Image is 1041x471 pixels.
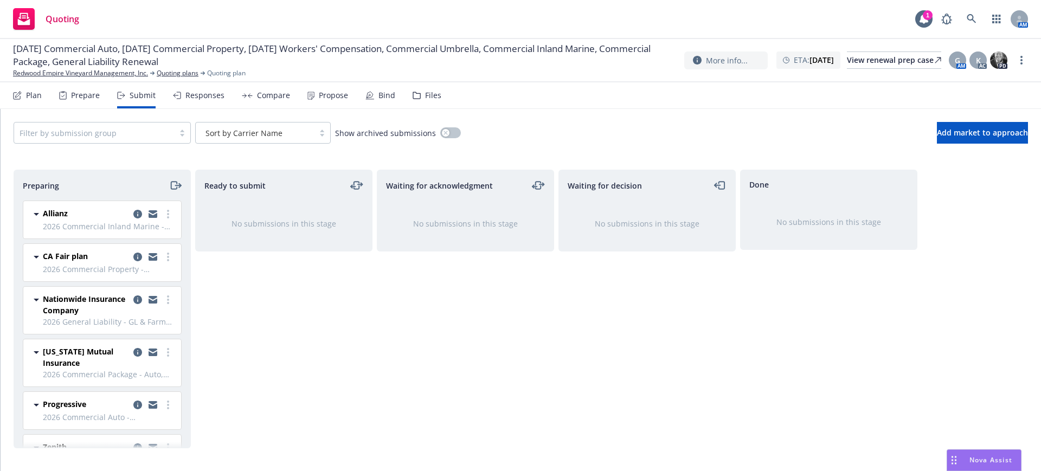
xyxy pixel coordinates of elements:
a: copy logging email [131,398,144,411]
span: Show archived submissions [335,127,436,139]
div: Drag to move [947,450,961,470]
div: Prepare [71,91,100,100]
a: more [162,208,175,221]
button: Add market to approach [937,122,1028,144]
span: Nationwide Insurance Company [43,293,129,316]
div: Files [425,91,441,100]
span: Quoting [46,15,79,23]
span: 2026 Commercial Auto - Commercial Auto Liability - Excl drivers & pt-35, pt-24 [43,411,175,423]
a: more [162,441,175,454]
a: Report a Bug [936,8,958,30]
span: G [955,55,960,66]
a: copy logging email [131,346,144,359]
a: more [162,250,175,263]
a: copy logging email [146,250,159,263]
span: Zenith ([GEOGRAPHIC_DATA]) [43,441,129,464]
a: more [162,293,175,306]
strong: [DATE] [809,55,834,65]
div: No submissions in this stage [576,218,718,229]
a: moveLeftRight [532,179,545,192]
a: moveRight [169,179,182,192]
span: Allianz [43,208,68,219]
span: Sort by Carrier Name [201,127,309,139]
div: No submissions in this stage [213,218,355,229]
button: More info... [684,51,768,69]
div: Propose [319,91,348,100]
span: Quoting plan [207,68,246,78]
a: copy logging email [146,346,159,359]
a: View renewal prep case [847,51,941,69]
a: Quoting plans [157,68,198,78]
div: No submissions in this stage [395,218,536,229]
span: [US_STATE] Mutual Insurance [43,346,129,369]
span: 2026 Commercial Property - [PERSON_NAME][GEOGRAPHIC_DATA][STREET_ADDRESS] [43,263,175,275]
a: Redwood Empire Vineyard Management, Inc. [13,68,148,78]
span: [DATE] Commercial Auto, [DATE] Commercial Property, [DATE] Workers' Compensation, Commercial Umbr... [13,42,676,68]
span: Progressive [43,398,86,410]
span: ETA : [794,54,834,66]
span: Nova Assist [969,455,1012,464]
a: moveLeft [714,179,727,192]
a: Quoting [9,4,83,34]
a: copy logging email [146,398,159,411]
a: moveLeftRight [350,179,363,192]
a: copy logging email [146,441,159,454]
a: copy logging email [131,250,144,263]
a: Switch app [986,8,1007,30]
span: 2026 Commercial Inland Marine - IM & MTC [43,221,175,232]
a: copy logging email [131,293,144,306]
span: Waiting for acknowledgment [386,180,493,191]
button: Nova Assist [947,449,1021,471]
a: copy logging email [131,441,144,454]
span: Sort by Carrier Name [205,127,282,139]
span: 2026 General Liability - GL & Farm Liab [43,316,175,327]
span: Add market to approach [937,127,1028,138]
div: No submissions in this stage [758,216,899,228]
span: Done [749,179,769,190]
img: photo [990,51,1007,69]
div: 1 [923,10,933,20]
span: 2026 Commercial Package - Auto, Property, Farm Prop [43,369,175,380]
a: copy logging email [146,208,159,221]
div: View renewal prep case [847,52,941,68]
a: more [162,346,175,359]
span: CA Fair plan [43,250,88,262]
a: Search [961,8,982,30]
div: Bind [378,91,395,100]
div: Responses [185,91,224,100]
span: Waiting for decision [568,180,642,191]
span: K [976,55,981,66]
div: Compare [257,91,290,100]
div: Submit [130,91,156,100]
a: more [162,398,175,411]
span: Preparing [23,180,59,191]
span: More info... [706,55,748,66]
a: copy logging email [146,293,159,306]
a: copy logging email [131,208,144,221]
div: Plan [26,91,42,100]
span: Ready to submit [204,180,266,191]
a: more [1015,54,1028,67]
